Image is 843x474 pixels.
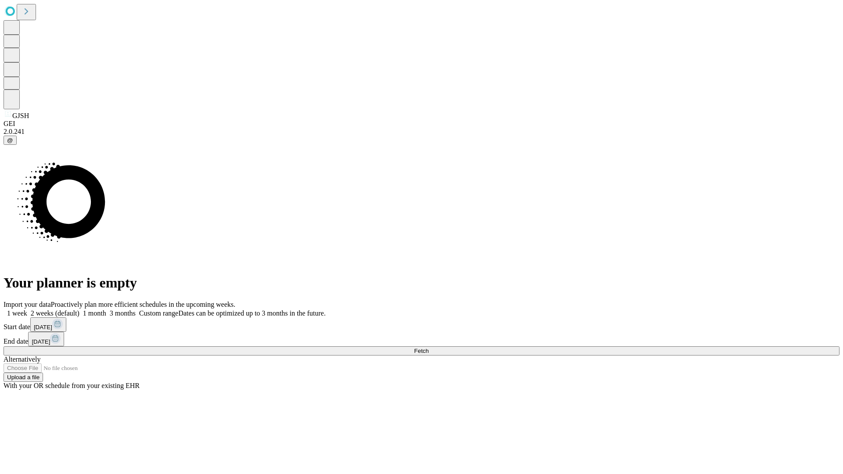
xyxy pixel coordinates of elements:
div: GEI [4,120,839,128]
span: GJSH [12,112,29,119]
span: Alternatively [4,355,40,363]
span: Proactively plan more efficient schedules in the upcoming weeks. [51,301,235,308]
div: End date [4,332,839,346]
span: Fetch [414,348,429,354]
span: [DATE] [34,324,52,330]
span: 3 months [110,309,136,317]
span: Import your data [4,301,51,308]
span: 1 month [83,309,106,317]
button: @ [4,136,17,145]
span: Dates can be optimized up to 3 months in the future. [178,309,325,317]
div: 2.0.241 [4,128,839,136]
button: Upload a file [4,373,43,382]
button: Fetch [4,346,839,355]
button: [DATE] [30,317,66,332]
span: @ [7,137,13,144]
span: With your OR schedule from your existing EHR [4,382,140,389]
span: Custom range [139,309,178,317]
span: [DATE] [32,338,50,345]
span: 2 weeks (default) [31,309,79,317]
div: Start date [4,317,839,332]
span: 1 week [7,309,27,317]
button: [DATE] [28,332,64,346]
h1: Your planner is empty [4,275,839,291]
